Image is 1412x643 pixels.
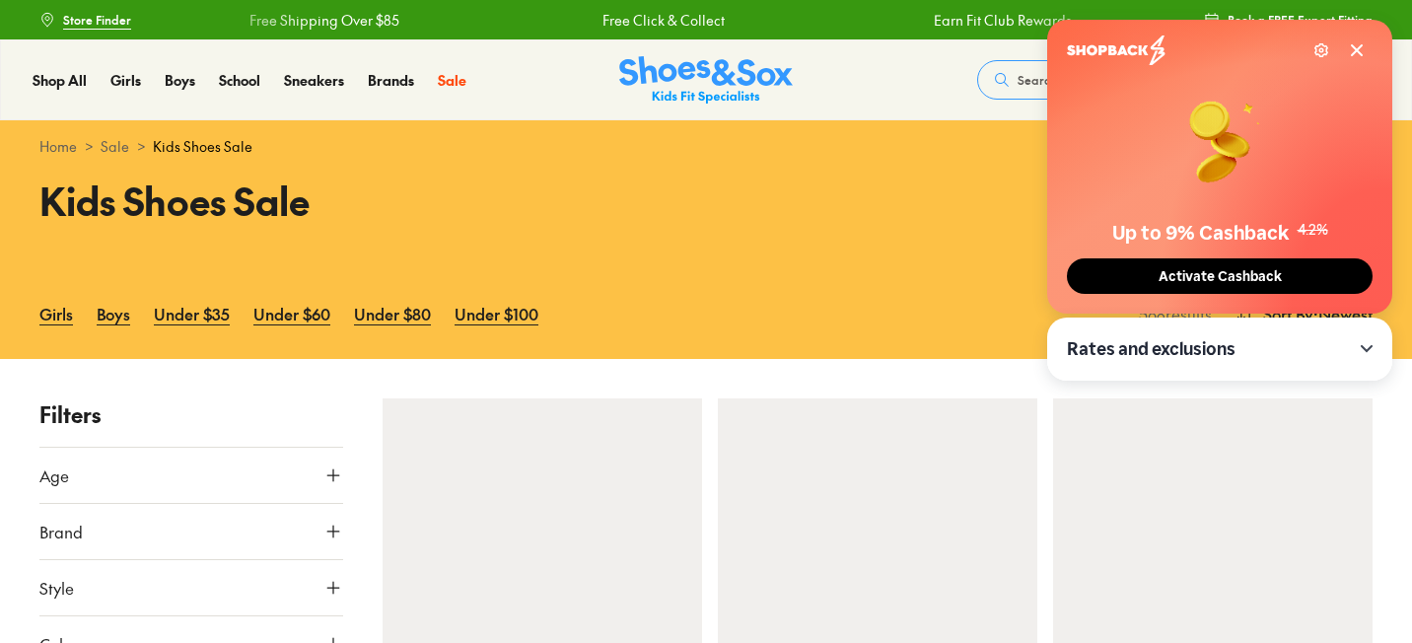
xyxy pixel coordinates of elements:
a: Sale [101,136,129,157]
span: Age [39,464,69,487]
span: Search our range of products [1018,71,1180,89]
a: Free Click & Collect [489,10,611,31]
a: Brands [368,70,414,91]
button: Search our range of products [977,60,1261,100]
button: Style [39,560,343,615]
a: Sneakers [284,70,344,91]
span: Boys [165,70,195,90]
a: Under $60 [253,292,330,335]
a: Under $35 [154,292,230,335]
span: Brands [368,70,414,90]
span: Sneakers [284,70,344,90]
span: Sale [438,70,466,90]
h1: Kids Shoes Sale [39,173,682,229]
a: Boys [97,292,130,335]
a: School [219,70,260,91]
span: Shop All [33,70,87,90]
img: SNS_Logo_Responsive.svg [619,56,793,105]
span: School [219,70,260,90]
span: Kids Shoes Sale [153,136,252,157]
a: Girls [110,70,141,91]
a: Shoes & Sox [619,56,793,105]
span: Girls [110,70,141,90]
a: Earn Fit Club Rewards [820,10,958,31]
a: Sale [438,70,466,91]
a: Under $100 [455,292,538,335]
a: Home [39,136,77,157]
a: Store Finder [39,2,131,37]
a: Girls [39,292,73,335]
span: Book a FREE Expert Fitting [1228,11,1373,29]
span: Style [39,576,74,600]
a: Free Shipping Over $85 [1154,10,1304,31]
a: Free Shipping Over $85 [136,10,286,31]
span: Brand [39,520,83,543]
a: Boys [165,70,195,91]
button: Age [39,448,343,503]
p: Filters [39,398,343,431]
a: Shop All [33,70,87,91]
button: Brand [39,504,343,559]
span: Store Finder [63,11,131,29]
div: > > [39,136,1373,157]
a: Book a FREE Expert Fitting [1204,2,1373,37]
a: Under $80 [354,292,431,335]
